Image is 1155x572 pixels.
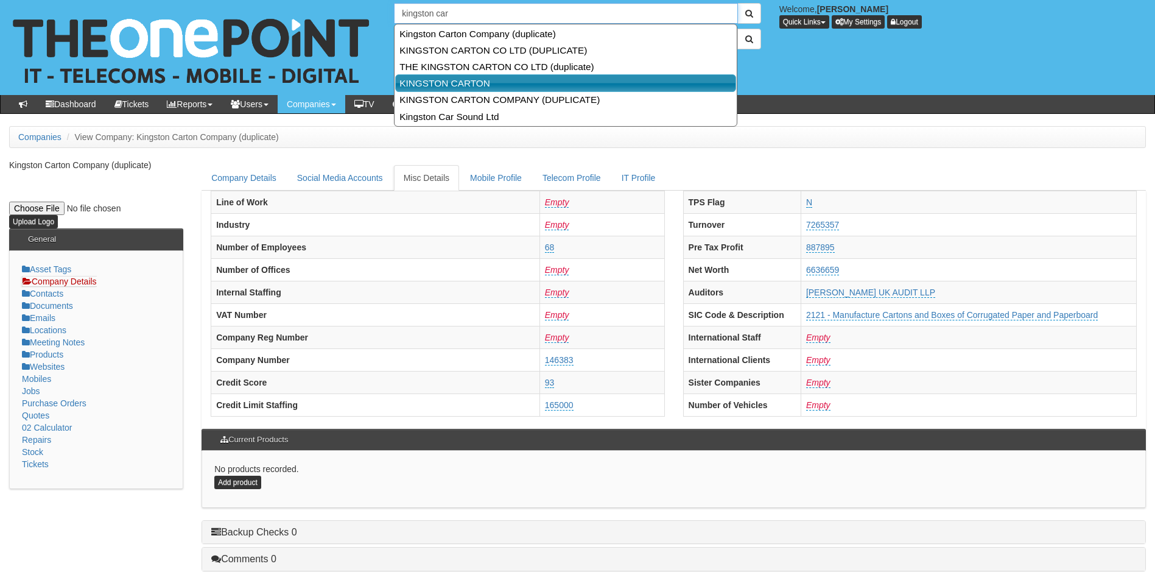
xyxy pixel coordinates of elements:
[22,374,51,384] a: Mobiles
[770,3,1155,29] div: Welcome,
[545,400,574,411] a: 165000
[214,476,261,489] a: Add product
[683,394,801,416] th: Number of Vehicles
[22,459,49,469] a: Tickets
[683,326,801,348] th: International Staff
[287,165,393,191] a: Social Media Accounts
[211,394,540,416] th: Credit Limit Staffing
[396,108,735,125] a: Kingston Car Sound Ltd
[533,165,611,191] a: Telecom Profile
[22,264,71,274] a: Asset Tags
[22,362,65,372] a: Websites
[211,348,540,371] th: Company Number
[545,220,569,230] a: Empty
[278,95,345,113] a: Companies
[22,435,51,445] a: Repairs
[211,281,540,303] th: Internal Staffing
[683,236,801,258] th: Pre Tax Profit
[211,554,276,564] a: Comments 0
[202,451,1146,507] div: No products recorded.
[394,3,737,24] input: Search Companies
[683,281,801,303] th: Auditors
[202,165,286,191] a: Company Details
[211,303,540,326] th: VAT Number
[817,4,888,14] b: [PERSON_NAME]
[22,447,43,457] a: Stock
[22,411,49,420] a: Quotes
[683,348,801,371] th: International Clients
[683,258,801,281] th: Net Worth
[9,159,183,171] p: Kingston Carton Company (duplicate)
[887,15,922,29] a: Logout
[545,197,569,208] a: Empty
[545,333,569,343] a: Empty
[22,423,72,433] a: 02 Calculator
[22,313,55,323] a: Emails
[22,337,85,347] a: Meeting Notes
[64,131,279,143] li: View Company: Kingston Carton Company (duplicate)
[211,371,540,394] th: Credit Score
[806,288,935,298] a: [PERSON_NAME] UK AUDIT LLP
[22,229,62,250] h3: General
[806,400,830,411] a: Empty
[22,301,73,311] a: Documents
[545,378,555,388] a: 93
[396,26,735,42] a: Kingston Carton Company (duplicate)
[211,326,540,348] th: Company Reg Number
[779,15,829,29] button: Quick Links
[545,310,569,320] a: Empty
[545,288,569,298] a: Empty
[211,527,297,537] a: Backup Checks 0
[545,355,574,365] a: 146383
[683,191,801,213] th: TPS Flag
[105,95,158,113] a: Tickets
[806,242,835,253] a: 887895
[22,350,63,359] a: Products
[545,265,569,275] a: Empty
[545,242,555,253] a: 68
[806,310,1098,320] a: 2121 - Manufacture Cartons and Boxes of Corrugated Paper and Paperboard
[396,58,735,75] a: THE KINGSTON CARTON CO LTD (duplicate)
[806,220,840,230] a: 7265357
[9,215,58,228] input: Upload Logo
[806,197,812,208] a: N
[460,165,532,191] a: Mobile Profile
[396,42,735,58] a: KINGSTON CARTON CO LTD (DUPLICATE)
[394,165,459,191] a: Misc Details
[211,191,540,213] th: Line of Work
[806,333,830,343] a: Empty
[832,15,885,29] a: My Settings
[22,276,97,287] a: Company Details
[683,213,801,236] th: Turnover
[22,398,86,408] a: Purchase Orders
[22,325,66,335] a: Locations
[683,371,801,394] th: Sister Companies
[806,378,830,388] a: Empty
[395,74,736,92] a: KINGSTON CARTON
[806,265,840,275] a: 6636659
[22,289,63,298] a: Contacts
[18,132,61,142] a: Companies
[214,429,294,450] h3: Current Products
[683,303,801,326] th: SIC Code & Description
[211,213,540,236] th: Industry
[211,236,540,258] th: Number of Employees
[384,95,429,113] a: OOH
[37,95,105,113] a: Dashboard
[612,165,665,191] a: IT Profile
[806,355,830,365] a: Empty
[222,95,278,113] a: Users
[158,95,222,113] a: Reports
[22,386,40,396] a: Jobs
[211,258,540,281] th: Number of Offices
[396,91,735,108] a: KINGSTON CARTON COMPANY (DUPLICATE)
[345,95,384,113] a: TV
